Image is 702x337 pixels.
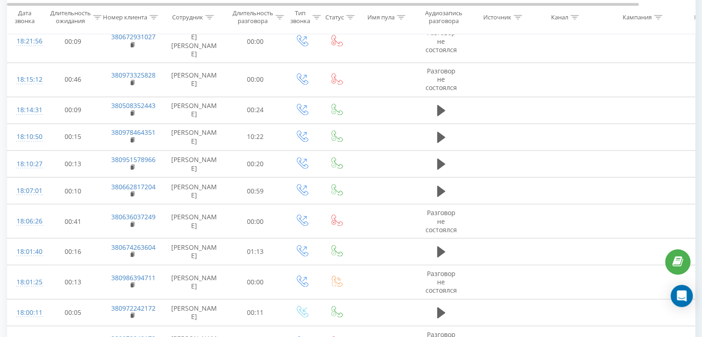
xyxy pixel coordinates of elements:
td: [PERSON_NAME] [PERSON_NAME] [162,20,227,63]
span: Разговор не состоялся [426,66,457,92]
div: 18:00:11 [17,303,35,321]
td: [PERSON_NAME] [162,238,227,265]
td: 00:09 [44,96,102,123]
div: Кампания [623,13,652,21]
a: 380972242172 [111,303,156,312]
td: 00:20 [227,150,284,177]
div: 18:10:27 [17,155,35,173]
div: 18:21:56 [17,32,35,50]
div: Имя пула [367,13,395,21]
div: 18:14:31 [17,101,35,119]
td: 00:13 [44,150,102,177]
td: 00:24 [227,96,284,123]
td: 00:09 [44,20,102,63]
a: 380674263604 [111,242,156,251]
div: Сотрудник [172,13,203,21]
a: 380508352443 [111,101,156,110]
div: Источник [483,13,511,21]
td: 00:00 [227,265,284,299]
td: [PERSON_NAME] [162,96,227,123]
a: 380951578966 [111,155,156,163]
td: 00:46 [44,63,102,97]
a: 380986394711 [111,273,156,282]
td: [PERSON_NAME] [162,177,227,204]
div: 18:07:01 [17,181,35,199]
div: 18:06:26 [17,212,35,230]
a: 380973325828 [111,71,156,79]
td: [PERSON_NAME] [162,150,227,177]
td: 00:13 [44,265,102,299]
a: 380636037249 [111,212,156,221]
td: [PERSON_NAME] [162,265,227,299]
td: 00:15 [44,123,102,150]
td: 00:16 [44,238,102,265]
td: [PERSON_NAME] [162,204,227,238]
a: 380672931027 [111,32,156,41]
div: Дата звонка [7,10,42,25]
div: 18:10:50 [17,128,35,146]
td: 10:22 [227,123,284,150]
div: Длительность разговора [233,10,273,25]
td: [PERSON_NAME] [162,299,227,325]
td: 00:05 [44,299,102,325]
td: 00:00 [227,20,284,63]
span: Разговор не состоялся [426,208,457,233]
div: Канал [551,13,568,21]
div: Номер клиента [103,13,147,21]
td: [PERSON_NAME] [162,123,227,150]
a: 380662817204 [111,182,156,191]
td: 01:13 [227,238,284,265]
div: Тип звонка [290,10,310,25]
td: 00:59 [227,177,284,204]
div: Статус [325,13,344,21]
td: [PERSON_NAME] [162,63,227,97]
div: Open Intercom Messenger [671,285,693,307]
td: 00:41 [44,204,102,238]
a: 380978464351 [111,128,156,137]
td: 00:00 [227,63,284,97]
span: Разговор не состоялся [426,269,457,294]
div: 18:15:12 [17,71,35,89]
td: 00:00 [227,204,284,238]
td: 00:11 [227,299,284,325]
td: 00:10 [44,177,102,204]
div: 18:01:40 [17,242,35,260]
div: Аудиозапись разговора [421,10,466,25]
div: 18:01:25 [17,273,35,291]
div: Длительность ожидания [50,10,91,25]
span: Разговор не состоялся [426,28,457,54]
